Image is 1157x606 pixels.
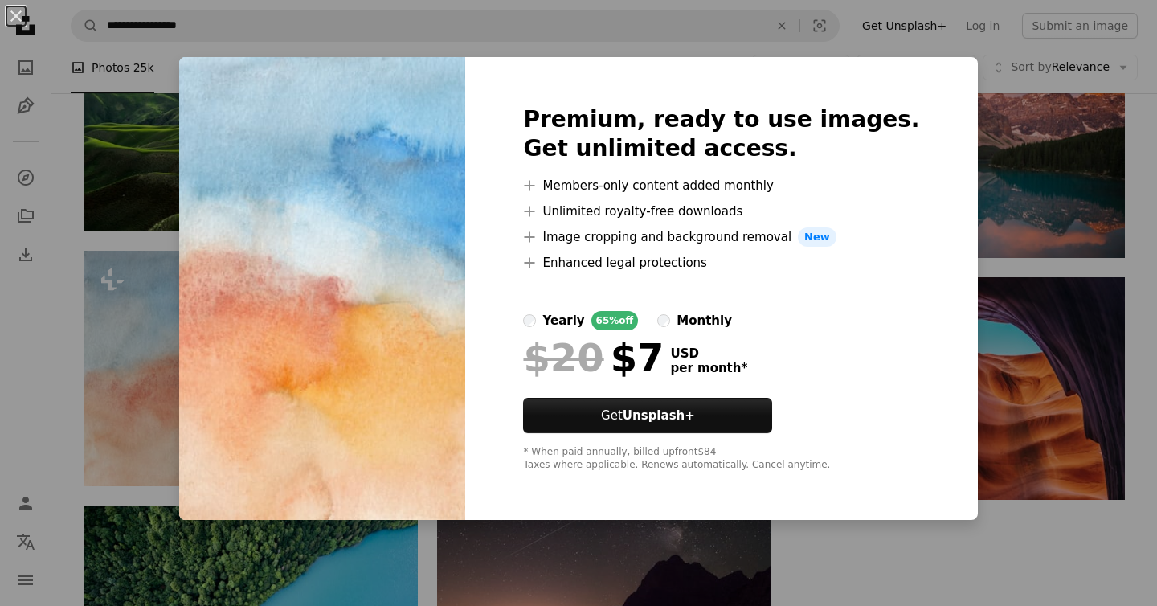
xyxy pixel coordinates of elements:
span: USD [670,346,747,361]
span: $20 [523,337,603,379]
li: Enhanced legal protections [523,253,919,272]
div: yearly [542,311,584,330]
div: * When paid annually, billed upfront $84 Taxes where applicable. Renews automatically. Cancel any... [523,446,919,472]
li: Members-only content added monthly [523,176,919,195]
span: per month * [670,361,747,375]
button: GetUnsplash+ [523,398,772,433]
img: premium_photo-1667502842264-9cdcdac36086 [179,57,465,520]
div: $7 [523,337,664,379]
span: New [798,227,836,247]
li: Unlimited royalty-free downloads [523,202,919,221]
input: yearly65%off [523,314,536,327]
input: monthly [657,314,670,327]
div: 65% off [591,311,639,330]
li: Image cropping and background removal [523,227,919,247]
div: monthly [677,311,732,330]
strong: Unsplash+ [623,408,695,423]
h2: Premium, ready to use images. Get unlimited access. [523,105,919,163]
